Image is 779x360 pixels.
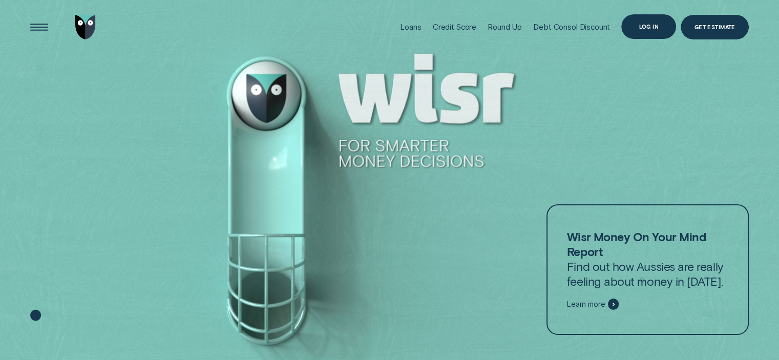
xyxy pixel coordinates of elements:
div: Round Up [488,22,522,32]
button: Open Menu [27,15,51,39]
p: Find out how Aussies are really feeling about money in [DATE]. [567,229,729,289]
span: Learn more [567,300,605,309]
strong: Wisr Money On Your Mind Report [567,229,706,259]
a: Wisr Money On Your Mind ReportFind out how Aussies are really feeling about money in [DATE].Learn... [546,204,749,334]
div: Debt Consol Discount [533,22,610,32]
div: Credit Score [433,22,476,32]
button: Log in [621,14,676,39]
img: Wisr [75,15,96,39]
div: Loans [400,22,421,32]
a: Get Estimate [681,15,749,39]
div: Log in [639,24,659,29]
